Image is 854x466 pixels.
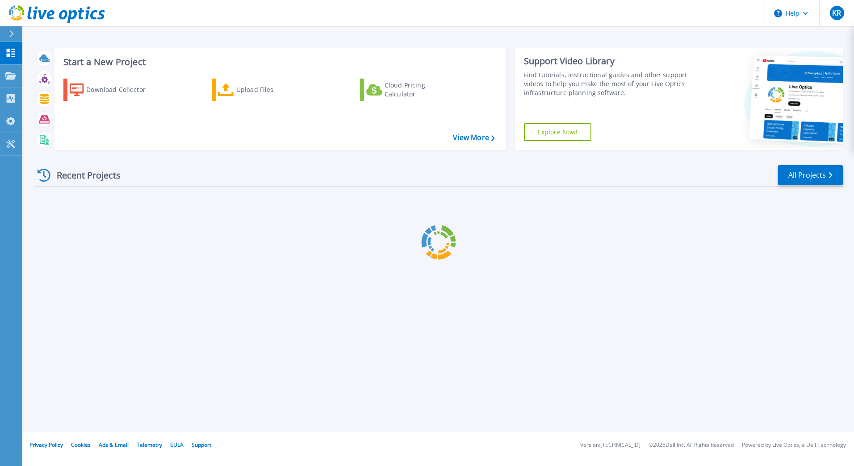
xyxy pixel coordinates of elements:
div: Download Collector [86,81,158,99]
a: Ads & Email [99,441,129,449]
a: Privacy Policy [29,441,63,449]
div: Cloud Pricing Calculator [385,81,456,99]
a: Support [192,441,211,449]
div: Support Video Library [524,55,691,67]
li: © 2025 Dell Inc. All Rights Reserved [649,442,734,448]
li: Version: [TECHNICAL_ID] [580,442,640,448]
div: Recent Projects [34,164,133,186]
a: Upload Files [212,79,311,101]
a: Explore Now! [524,123,592,141]
a: View More [453,133,494,142]
li: Powered by Live Optics, a Dell Technology [742,442,846,448]
a: Cookies [71,441,91,449]
a: Telemetry [137,441,162,449]
div: Upload Files [236,81,308,99]
a: Download Collector [63,79,163,101]
a: Cloud Pricing Calculator [360,79,460,101]
a: EULA [170,441,184,449]
span: KR [832,9,841,17]
a: All Projects [778,165,843,185]
h3: Start a New Project [63,57,494,67]
div: Find tutorials, instructional guides and other support videos to help you make the most of your L... [524,71,691,97]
